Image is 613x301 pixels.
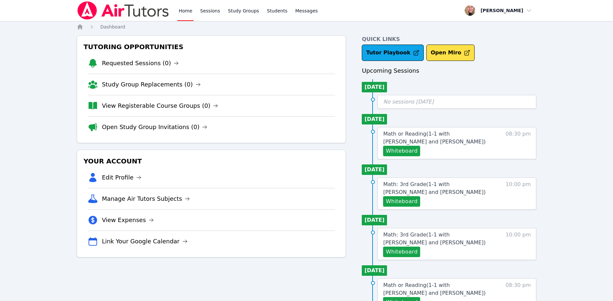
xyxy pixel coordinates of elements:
a: View Registerable Course Groups (0) [102,101,218,110]
span: 10:00 pm [505,180,531,207]
a: Requested Sessions (0) [102,59,179,68]
a: Open Study Group Invitations (0) [102,122,208,132]
a: Tutor Playbook [362,45,424,61]
a: Manage Air Tutors Subjects [102,194,190,203]
span: Math: 3rd Grade ( 1-1 with [PERSON_NAME] and [PERSON_NAME] ) [383,232,485,246]
span: Math or Reading ( 1-1 with [PERSON_NAME] and [PERSON_NAME] ) [383,282,485,296]
h3: Upcoming Sessions [362,66,536,75]
a: Math: 3rd Grade(1-1 with [PERSON_NAME] and [PERSON_NAME]) [383,180,494,196]
a: Dashboard [100,24,125,30]
span: 10:00 pm [505,231,531,257]
li: [DATE] [362,164,387,175]
a: Study Group Replacements (0) [102,80,201,89]
a: Math or Reading(1-1 with [PERSON_NAME] and [PERSON_NAME]) [383,130,494,146]
img: Air Tutors [77,1,170,20]
span: Math or Reading ( 1-1 with [PERSON_NAME] and [PERSON_NAME] ) [383,131,485,145]
li: [DATE] [362,215,387,225]
h4: Quick Links [362,35,536,43]
span: 08:30 pm [505,130,531,156]
h3: Tutoring Opportunities [82,41,341,53]
a: Edit Profile [102,173,142,182]
li: [DATE] [362,114,387,124]
span: No sessions [DATE] [383,99,434,105]
span: Messages [295,8,318,14]
button: Whiteboard [383,146,420,156]
nav: Breadcrumb [77,24,537,30]
li: [DATE] [362,265,387,276]
span: Math: 3rd Grade ( 1-1 with [PERSON_NAME] and [PERSON_NAME] ) [383,181,485,195]
a: Link Your Google Calendar [102,237,188,246]
button: Open Miro [426,45,475,61]
a: Math or Reading(1-1 with [PERSON_NAME] and [PERSON_NAME]) [383,281,494,297]
a: View Expenses [102,216,154,225]
h3: Your Account [82,155,341,167]
a: Math: 3rd Grade(1-1 with [PERSON_NAME] and [PERSON_NAME]) [383,231,494,247]
button: Whiteboard [383,196,420,207]
li: [DATE] [362,82,387,92]
button: Whiteboard [383,247,420,257]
